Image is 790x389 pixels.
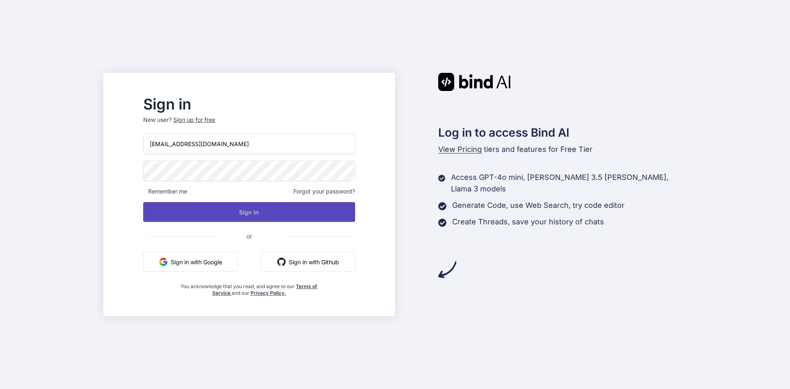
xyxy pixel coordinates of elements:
a: Privacy Policy. [251,290,286,296]
h2: Log in to access Bind AI [438,124,687,141]
button: Sign In [143,202,355,222]
input: Login or Email [143,134,355,154]
p: New user? [143,116,355,134]
img: arrow [438,261,456,279]
a: Terms of Service [212,283,318,296]
p: Generate Code, use Web Search, try code editor [452,200,625,211]
span: View Pricing [438,145,482,154]
img: Bind AI logo [438,73,511,91]
p: Create Threads, save your history of chats [452,216,604,228]
span: Remember me [143,187,187,196]
p: tiers and features for Free Tier [438,144,687,155]
button: Sign in with Google [143,252,238,272]
img: github [277,258,286,266]
h2: Sign in [143,98,355,111]
div: Sign up for free [173,116,215,124]
span: or [214,226,285,246]
img: google [159,258,167,266]
button: Sign in with Github [261,252,355,272]
p: Access GPT-4o mini, [PERSON_NAME] 3.5 [PERSON_NAME], Llama 3 models [451,172,687,195]
span: Forgot your password? [293,187,355,196]
div: You acknowledge that you read, and agree to our and our [179,278,320,296]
